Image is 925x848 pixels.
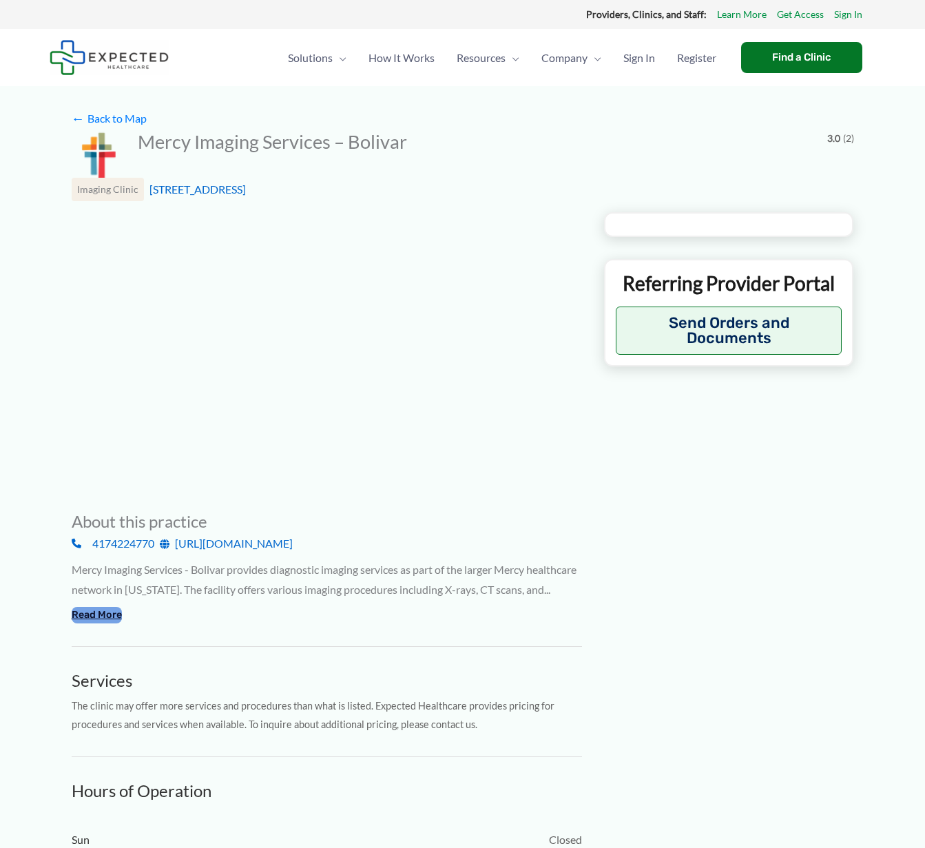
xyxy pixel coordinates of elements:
[623,34,655,82] span: Sign In
[506,34,519,82] span: Menu Toggle
[368,34,435,82] span: How It Works
[446,34,530,82] a: ResourcesMenu Toggle
[149,183,246,196] a: [STREET_ADDRESS]
[72,533,154,554] a: 4174224770
[717,6,767,23] a: Learn More
[288,34,333,82] span: Solutions
[333,34,346,82] span: Menu Toggle
[457,34,506,82] span: Resources
[138,130,407,154] h2: Mercy Imaging Services – Bolivar
[72,108,147,129] a: ←Back to Map
[541,34,588,82] span: Company
[843,130,854,147] span: (2)
[160,533,293,554] a: [URL][DOMAIN_NAME]
[357,34,446,82] a: How It Works
[586,8,707,20] strong: Providers, Clinics, and Staff:
[741,42,862,73] a: Find a Clinic
[72,779,582,803] h3: Hours of Operation
[834,6,862,23] a: Sign In
[616,307,842,355] button: Send Orders and Documents
[72,697,582,734] p: The clinic may offer more services and procedures than what is listed. Expected Healthcare provid...
[72,510,582,533] h3: About this practice
[777,6,824,23] a: Get Access
[277,34,357,82] a: SolutionsMenu Toggle
[677,34,716,82] span: Register
[277,34,727,82] nav: Primary Site Navigation
[616,271,842,296] p: Referring Provider Portal
[72,607,122,623] button: Read More
[666,34,727,82] a: Register
[50,40,169,75] img: Expected Healthcare Logo - side, dark font, small
[72,112,85,125] span: ←
[72,669,582,692] h3: Services
[72,559,582,600] div: Mercy Imaging Services - Bolivar provides diagnostic imaging services as part of the larger Mercy...
[72,178,144,201] div: Imaging Clinic
[588,34,601,82] span: Menu Toggle
[827,130,840,147] span: 3.0
[530,34,612,82] a: CompanyMenu Toggle
[612,34,666,82] a: Sign In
